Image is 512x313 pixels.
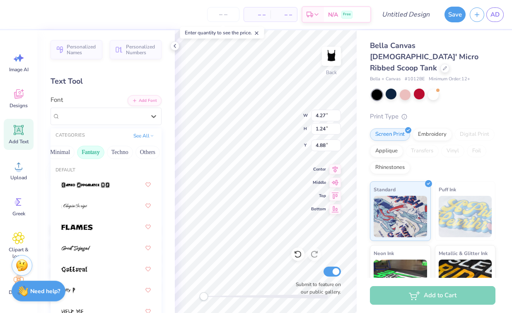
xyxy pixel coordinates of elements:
[200,292,208,301] div: Accessibility label
[56,132,85,139] div: CATEGORIES
[61,267,88,272] img: Guttural
[370,161,410,174] div: Rhinestones
[107,146,133,159] button: Techno
[131,132,157,140] button: See All
[454,128,495,141] div: Digital Print
[374,196,427,237] img: Standard
[486,7,504,22] a: AD
[249,10,266,19] span: – –
[51,40,102,59] button: Personalized Names
[311,206,326,212] span: Bottom
[370,76,401,83] span: Bella + Canvas
[51,95,63,105] label: Font
[413,128,452,141] div: Embroidery
[311,193,326,199] span: Top
[61,224,93,230] img: Flames
[439,185,456,194] span: Puff Ink
[328,10,338,19] span: N/A
[30,287,60,295] strong: Need help?
[370,128,410,141] div: Screen Print
[46,146,75,159] button: Minimal
[439,260,492,301] img: Metallic & Glitter Ink
[5,246,32,260] span: Clipart & logos
[444,7,466,22] button: Save
[135,146,160,159] button: Others
[343,12,351,17] span: Free
[51,167,162,174] div: Default
[61,182,110,188] img: Cameo Appearance NF
[207,7,239,22] input: – –
[9,66,29,73] span: Image AI
[441,145,464,157] div: Vinyl
[61,203,87,209] img: ChopinScript
[61,288,75,294] img: Harry P
[439,249,488,258] span: Metallic & Glitter Ink
[370,41,478,73] span: Bella Canvas [DEMOGRAPHIC_DATA]' Micro Ribbed Scoop Tank
[374,249,394,258] span: Neon Ink
[405,76,425,83] span: # 1012BE
[370,145,403,157] div: Applique
[9,289,29,296] span: Decorate
[61,246,90,251] img: Great Sejagad
[12,210,25,217] span: Greek
[110,40,162,59] button: Personalized Numbers
[311,179,326,186] span: Middle
[51,76,162,87] div: Text Tool
[375,6,436,23] input: Untitled Design
[374,185,396,194] span: Standard
[77,146,104,159] button: Fantasy
[467,145,486,157] div: Foil
[128,95,162,106] button: Add Font
[326,69,337,76] div: Back
[406,145,439,157] div: Transfers
[374,260,427,301] img: Neon Ink
[180,27,264,39] div: Enter quantity to see the price.
[291,281,341,296] label: Submit to feature on our public gallery.
[311,166,326,173] span: Center
[323,48,340,65] img: Back
[429,76,470,83] span: Minimum Order: 12 +
[10,174,27,181] span: Upload
[490,10,500,19] span: AD
[67,44,97,55] span: Personalized Names
[9,138,29,145] span: Add Text
[439,196,492,237] img: Puff Ink
[275,10,292,19] span: – –
[10,102,28,109] span: Designs
[126,44,157,55] span: Personalized Numbers
[370,112,495,121] div: Print Type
